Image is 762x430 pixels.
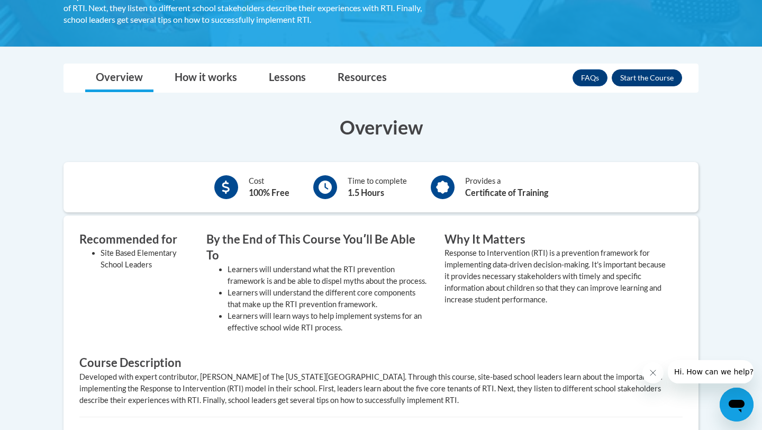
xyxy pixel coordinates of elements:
a: Lessons [258,64,316,92]
a: Overview [85,64,153,92]
li: Site Based Elementary School Leaders [101,247,190,271]
a: How it works [164,64,248,92]
h3: Course Description [79,355,683,371]
iframe: Button to launch messaging window [720,388,754,422]
h3: By the End of This Course Youʹll Be Able To [206,231,429,264]
div: Developed with expert contributor, [PERSON_NAME] of The [US_STATE][GEOGRAPHIC_DATA]. Through this... [79,371,683,406]
div: Cost [249,175,289,199]
button: Enroll [612,69,682,86]
b: Certificate of Training [465,187,548,198]
b: 1.5 Hours [348,187,384,198]
h3: Why It Matters [444,231,667,248]
h3: Recommended for [79,231,190,248]
a: Resources [327,64,397,92]
li: Learners will learn ways to help implement systems for an effective school wide RTI process. [228,310,429,334]
iframe: Close message [642,362,664,383]
a: FAQs [573,69,607,86]
h3: Overview [63,114,698,140]
li: Learners will understand the different core components that make up the RTI prevention framework. [228,287,429,310]
value: Response to Intervention (RTI) is a prevention framework for implementing data-driven decision-ma... [444,248,666,304]
li: Learners will understand what the RTI prevention framework is and be able to dispel myths about t... [228,264,429,287]
div: Time to complete [348,175,407,199]
b: 100% Free [249,187,289,198]
div: Provides a [465,175,548,199]
iframe: Message from company [668,360,754,383]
